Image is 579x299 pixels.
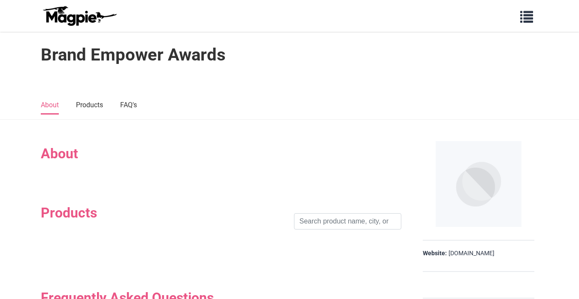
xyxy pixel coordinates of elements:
[41,6,118,26] img: logo-ab69f6fb50320c5b225c76a69d11143b.png
[120,97,137,115] a: FAQ's
[41,97,59,115] a: About
[41,45,226,65] h1: Brand Empower Awards
[423,249,447,258] strong: Website:
[449,249,494,258] a: [DOMAIN_NAME]
[76,97,103,115] a: Products
[436,141,521,227] img: Brand Empower Awards logo
[41,205,97,221] h2: Products
[294,213,401,230] input: Search product name, city, or interal id
[41,145,401,162] h2: About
